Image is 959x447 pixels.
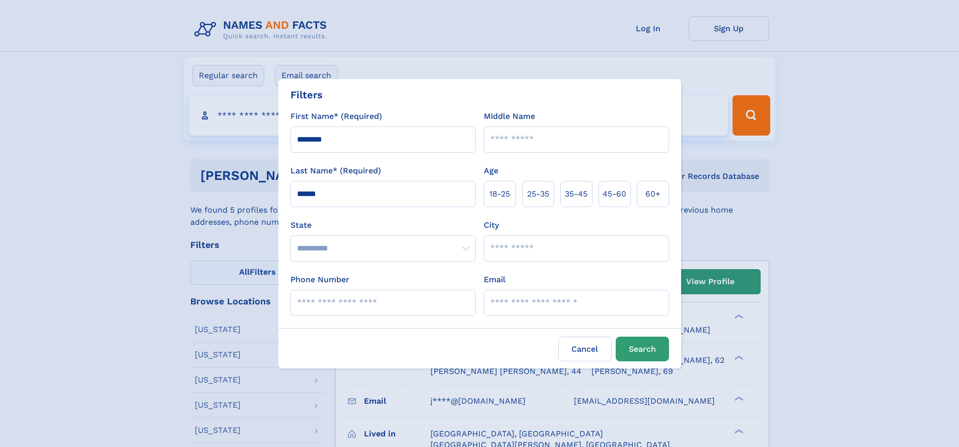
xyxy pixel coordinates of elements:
button: Search [616,337,669,361]
label: Last Name* (Required) [290,165,381,177]
label: Phone Number [290,274,349,286]
label: Cancel [558,337,612,361]
label: Email [484,274,505,286]
span: 60+ [645,188,660,200]
span: 25‑35 [527,188,549,200]
label: State [290,219,476,231]
div: Filters [290,87,323,102]
label: Age [484,165,498,177]
span: 35‑45 [565,188,587,200]
label: First Name* (Required) [290,110,382,122]
label: Middle Name [484,110,535,122]
span: 45‑60 [603,188,626,200]
label: City [484,219,499,231]
span: 18‑25 [489,188,510,200]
